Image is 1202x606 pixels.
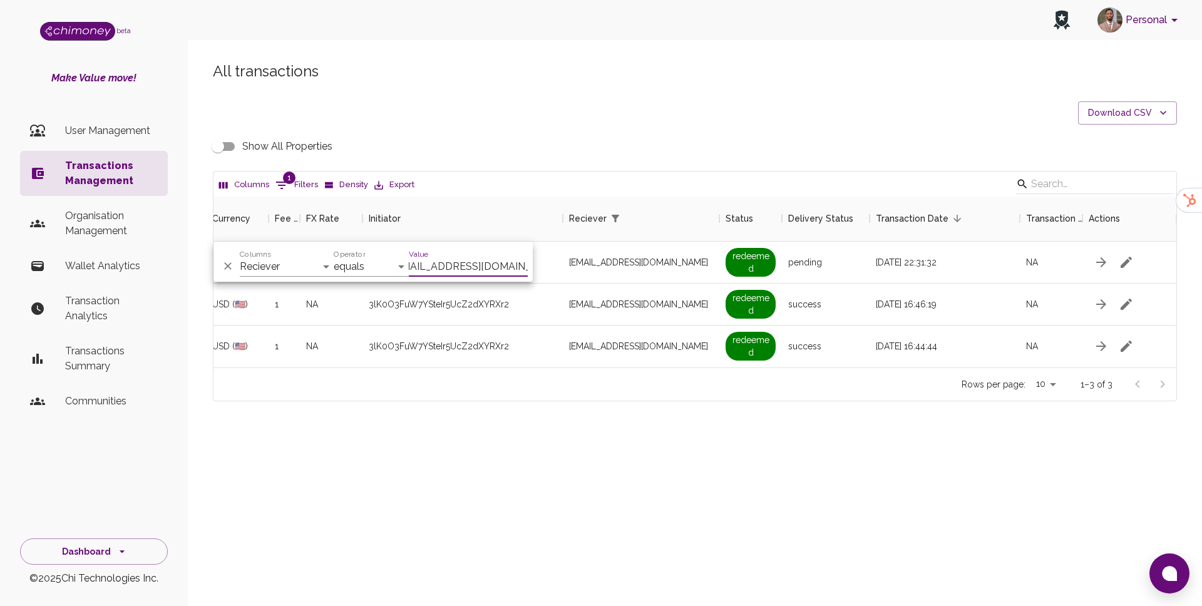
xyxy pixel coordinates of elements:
[40,22,115,41] img: Logo
[569,298,708,311] span: [EMAIL_ADDRESS][DOMAIN_NAME]
[65,344,158,374] p: Transactions Summary
[1026,196,1082,241] div: Transaction payment Method
[1020,326,1082,367] div: NA
[782,196,870,241] div: Delivery Status
[1020,242,1082,284] div: NA
[782,284,870,326] div: success
[607,210,624,227] button: Show filters
[1031,174,1155,194] input: Search…
[726,332,776,361] span: redeemed
[65,294,158,324] p: Transaction Analytics
[206,284,269,326] div: USD (🇺🇸)
[726,248,776,277] span: redeemed
[788,196,853,241] div: Delivery Status
[300,284,362,326] div: NA
[876,196,948,241] div: Transaction Date
[563,196,719,241] div: Reciever
[1030,375,1061,393] div: 10
[272,175,321,195] button: Show filters
[65,259,158,274] p: Wallet Analytics
[306,196,339,241] div: FX Rate
[1149,553,1189,593] button: Open chat window
[283,172,295,184] span: 1
[782,242,870,284] div: pending
[1097,8,1122,33] img: avatar
[719,196,782,241] div: Status
[212,196,250,241] div: Currency
[65,208,158,239] p: Organisation Management
[782,326,870,367] div: success
[870,284,1020,326] div: [DATE] 16:46:19
[240,249,271,260] label: Columns
[206,196,269,241] div: Currency
[213,61,1177,81] h5: All transactions
[334,249,365,260] label: Operator
[321,175,371,195] button: Density
[20,538,168,565] button: Dashboard
[409,257,528,277] input: Filter value
[948,210,966,227] button: Sort
[65,394,158,409] p: Communities
[362,326,563,367] div: 3lK0O3FuW7YSteIr5UcZ2dXYRXr2
[65,123,158,138] p: User Management
[726,290,776,319] span: redeemed
[569,256,708,269] span: [EMAIL_ADDRESS][DOMAIN_NAME]
[1092,4,1187,36] button: account of current user
[1078,101,1177,125] button: Download CSV
[275,196,300,241] div: Fee ($)
[569,196,607,241] div: Reciever
[870,242,1020,284] div: [DATE] 22:31:32
[624,210,642,227] button: Sort
[65,158,158,188] p: Transactions Management
[1016,174,1174,197] div: Search
[116,27,131,34] span: beta
[300,196,362,241] div: FX Rate
[362,196,563,241] div: Initiator
[216,175,272,195] button: Select columns
[1020,284,1082,326] div: NA
[1089,196,1120,241] div: Actions
[371,175,418,195] button: Export
[726,196,753,241] div: Status
[362,284,563,326] div: 3lK0O3FuW7YSteIr5UcZ2dXYRXr2
[1020,196,1082,241] div: Transaction payment Method
[269,326,300,367] div: 1
[269,196,300,241] div: Fee ($)
[218,257,237,275] button: Delete
[242,139,332,154] span: Show All Properties
[962,378,1025,391] p: Rows per page:
[300,326,362,367] div: NA
[269,284,300,326] div: 1
[607,210,624,227] div: 1 active filter
[206,326,269,367] div: USD (🇺🇸)
[569,340,708,352] span: [EMAIL_ADDRESS][DOMAIN_NAME]
[870,326,1020,367] div: [DATE] 16:44:44
[1081,378,1112,391] p: 1–3 of 3
[369,196,401,241] div: Initiator
[1082,196,1176,241] div: Actions
[870,196,1020,241] div: Transaction Date
[409,249,428,260] label: Value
